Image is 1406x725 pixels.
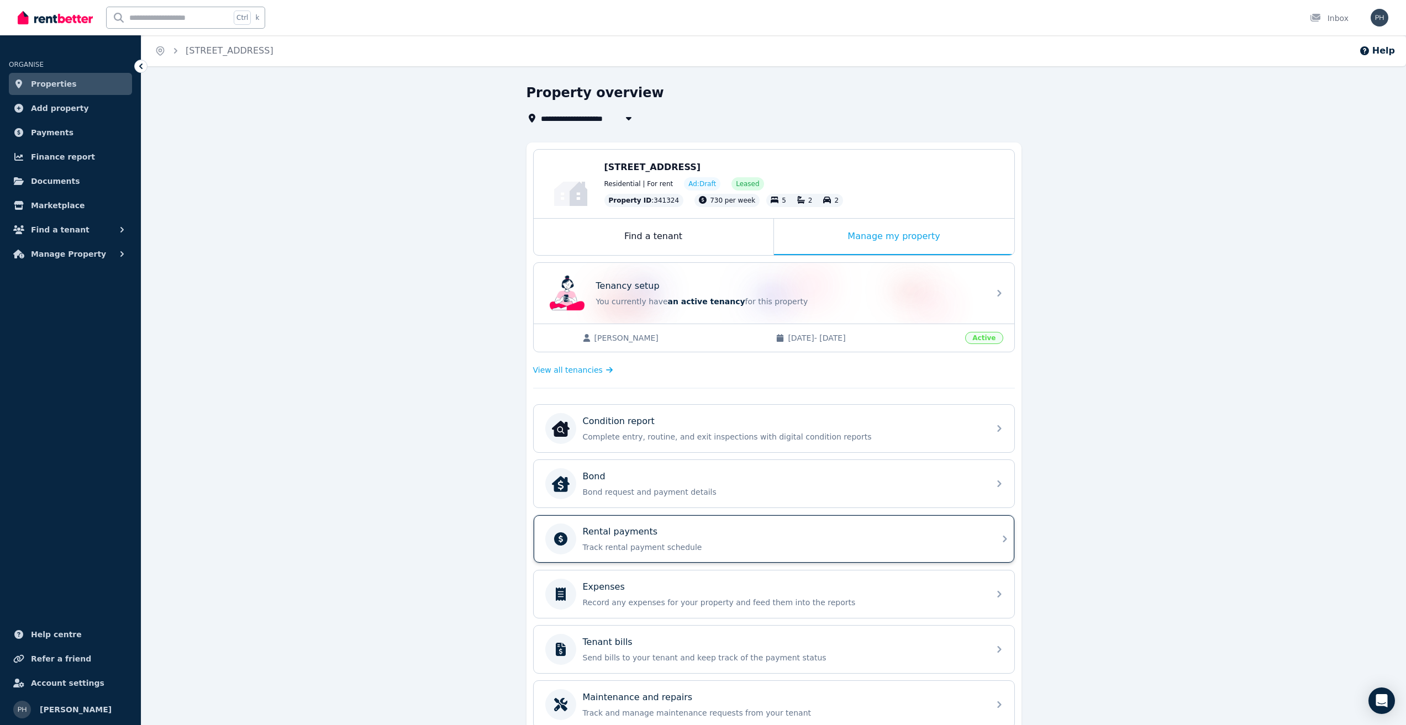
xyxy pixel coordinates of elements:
[583,707,983,718] p: Track and manage maintenance requests from your tenant
[31,174,80,188] span: Documents
[788,332,959,343] span: [DATE] - [DATE]
[1359,44,1395,57] button: Help
[534,219,773,255] div: Find a tenant
[782,197,786,204] span: 5
[31,77,77,91] span: Properties
[583,636,633,649] p: Tenant bills
[550,276,585,311] img: Tenancy setup
[583,691,693,704] p: Maintenance and repairs
[9,73,132,95] a: Properties
[234,10,251,25] span: Ctrl
[583,486,983,498] p: Bond request and payment details
[533,364,613,375] a: View all tenancies
[710,197,755,204] span: 730 per week
[18,9,93,26] img: RentBetter
[1368,687,1395,714] div: Open Intercom Messenger
[31,628,82,641] span: Help centre
[141,35,287,66] nav: Breadcrumb
[9,672,132,694] a: Account settings
[31,247,106,261] span: Manage Property
[583,415,655,428] p: Condition report
[9,194,132,216] a: Marketplace
[186,45,273,56] a: [STREET_ADDRESS]
[596,296,983,307] p: You currently have for this property
[552,475,570,493] img: Bond
[31,102,89,115] span: Add property
[31,199,85,212] span: Marketplace
[534,626,1014,673] a: Tenant billsSend bills to your tenant and keep track of the payment status
[31,676,104,690] span: Account settings
[834,197,839,204] span: 2
[534,515,1014,563] a: Rental paymentsTrack rental payment schedule
[9,146,132,168] a: Finance report
[583,431,983,442] p: Complete entry, routine, and exit inspections with digital condition reports
[1371,9,1388,27] img: Adam Hanlin
[40,703,112,716] span: [PERSON_NAME]
[583,525,658,538] p: Rental payments
[31,126,73,139] span: Payments
[9,243,132,265] button: Manage Property
[534,263,1014,324] a: Tenancy setupTenancy setupYou currently havean active tenancyfor this property
[774,219,1014,255] div: Manage my property
[552,420,570,437] img: Condition report
[533,364,603,375] span: View all tenancies
[255,13,259,22] span: k
[583,470,605,483] p: Bond
[583,597,983,608] p: Record any expenses for your property and feed them into the reports
[583,580,625,594] p: Expenses
[31,652,91,665] span: Refer a friend
[9,219,132,241] button: Find a tenant
[534,460,1014,507] a: BondBondBond request and payment details
[9,623,132,645] a: Help centre
[534,570,1014,618] a: ExpensesRecord any expenses for your property and feed them into the reports
[534,405,1014,452] a: Condition reportCondition reportComplete entry, routine, and exit inspections with digital condit...
[9,648,132,670] a: Refer a friend
[9,121,132,144] a: Payments
[965,332,1003,344] span: Active
[31,223,89,236] span: Find a tenant
[604,162,701,172] span: [STREET_ADDRESS]
[668,297,745,306] span: an active tenancy
[13,701,31,718] img: Adam Hanlin
[526,84,664,102] h1: Property overview
[604,194,684,207] div: : 341324
[583,652,983,663] p: Send bills to your tenant and keep track of the payment status
[604,179,673,188] span: Residential | For rent
[9,61,44,68] span: ORGANISE
[596,279,660,293] p: Tenancy setup
[736,179,759,188] span: Leased
[583,542,983,553] p: Track rental payment schedule
[1310,13,1349,24] div: Inbox
[31,150,95,163] span: Finance report
[609,196,652,205] span: Property ID
[9,170,132,192] a: Documents
[594,332,765,343] span: [PERSON_NAME]
[9,97,132,119] a: Add property
[808,197,813,204] span: 2
[688,179,716,188] span: Ad: Draft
